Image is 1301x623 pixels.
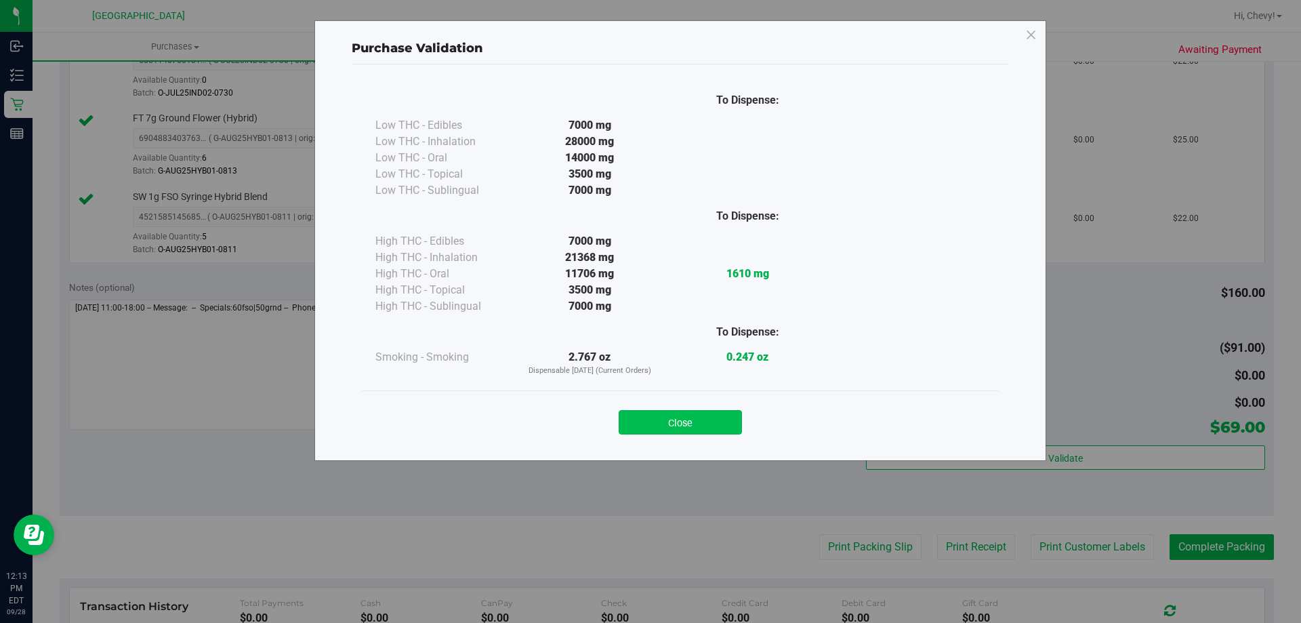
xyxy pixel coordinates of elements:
div: To Dispense: [669,92,827,108]
div: 2.767 oz [511,349,669,377]
div: To Dispense: [669,208,827,224]
div: Low THC - Sublingual [375,182,511,199]
div: 21368 mg [511,249,669,266]
span: Purchase Validation [352,41,483,56]
button: Close [619,410,742,435]
div: High THC - Sublingual [375,298,511,315]
div: 7000 mg [511,233,669,249]
div: High THC - Inhalation [375,249,511,266]
div: 11706 mg [511,266,669,282]
p: Dispensable [DATE] (Current Orders) [511,365,669,377]
div: High THC - Topical [375,282,511,298]
div: 7000 mg [511,117,669,134]
div: Low THC - Inhalation [375,134,511,150]
div: High THC - Edibles [375,233,511,249]
div: 3500 mg [511,166,669,182]
div: 28000 mg [511,134,669,150]
div: Low THC - Topical [375,166,511,182]
div: To Dispense: [669,324,827,340]
strong: 1610 mg [726,267,769,280]
div: Low THC - Oral [375,150,511,166]
div: 7000 mg [511,182,669,199]
div: 14000 mg [511,150,669,166]
div: Low THC - Edibles [375,117,511,134]
iframe: Resource center [14,515,54,555]
div: 3500 mg [511,282,669,298]
div: 7000 mg [511,298,669,315]
div: Smoking - Smoking [375,349,511,365]
strong: 0.247 oz [726,350,768,363]
div: High THC - Oral [375,266,511,282]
